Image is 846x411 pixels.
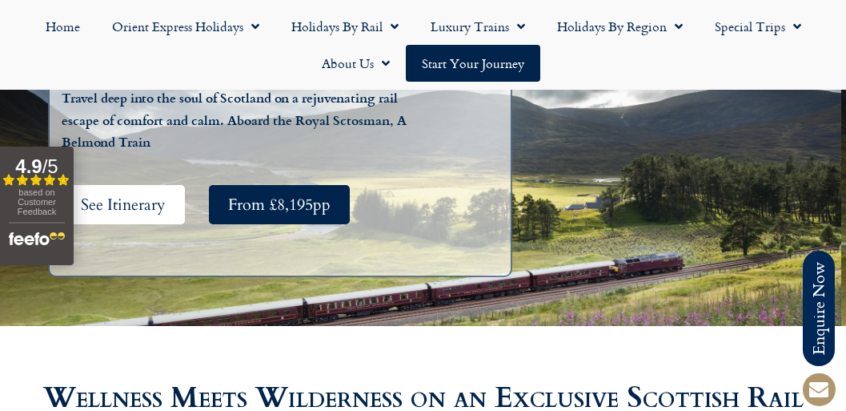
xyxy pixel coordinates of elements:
span: From £8,195pp [228,195,331,215]
a: Special Trips [699,8,817,45]
strong: Travel deep into the soul of Scotland on a rejuvenating rail escape of comfort and calm. Aboard t... [62,88,407,151]
a: From £8,195pp [209,185,350,224]
a: Holidays by Region [541,8,699,45]
a: Home [30,8,96,45]
a: Start your Journey [406,45,540,82]
a: See Itinerary [62,185,185,224]
a: Holidays by Rail [275,8,415,45]
span: Your last name [327,343,409,361]
a: Luxury Trains [415,8,541,45]
a: Orient Express Holidays [96,8,275,45]
span: See Itinerary [81,195,166,215]
a: About Us [306,45,406,82]
nav: Menu [8,8,838,82]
